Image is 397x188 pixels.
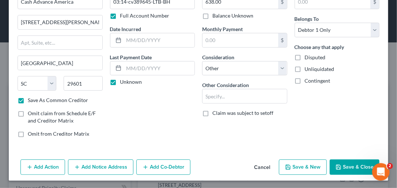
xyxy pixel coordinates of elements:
label: Date Incurred [110,25,141,33]
button: Add Action [20,159,65,175]
div: $ [278,33,287,47]
input: Enter city... [18,56,102,70]
input: 0.00 [203,33,278,47]
label: Last Payment Date [110,53,152,61]
input: Enter zip... [64,76,102,91]
button: Add Notice Address [68,159,133,175]
span: Omit from Creditor Matrix [28,131,89,137]
label: Balance Unknown [212,12,253,19]
input: MM/DD/YYYY [124,33,195,47]
input: MM/DD/YYYY [124,61,195,75]
span: Contingent [305,78,330,84]
input: Apt, Suite, etc... [18,36,102,50]
span: Omit claim from Schedule E/F and Creditor Matrix [28,110,96,124]
iframe: Intercom live chat [372,163,390,181]
button: Save & New [279,159,327,175]
label: Full Account Number [120,12,170,19]
span: Unliquidated [305,66,334,72]
label: Other Consideration [202,81,249,89]
input: Specify... [203,89,287,103]
button: Add Co-Debtor [136,159,190,175]
span: Disputed [305,54,326,60]
label: Monthly Payment [202,25,243,33]
label: Consideration [202,53,234,61]
button: Save & Close [330,159,379,175]
span: Belongs To [295,16,319,22]
span: 2 [387,163,393,169]
input: Enter address... [18,15,102,29]
label: Choose any that apply [295,43,344,51]
span: Claim was subject to setoff [212,110,273,116]
label: Unknown [120,78,142,86]
label: Save As Common Creditor [28,97,88,104]
button: Cancel [248,160,276,175]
